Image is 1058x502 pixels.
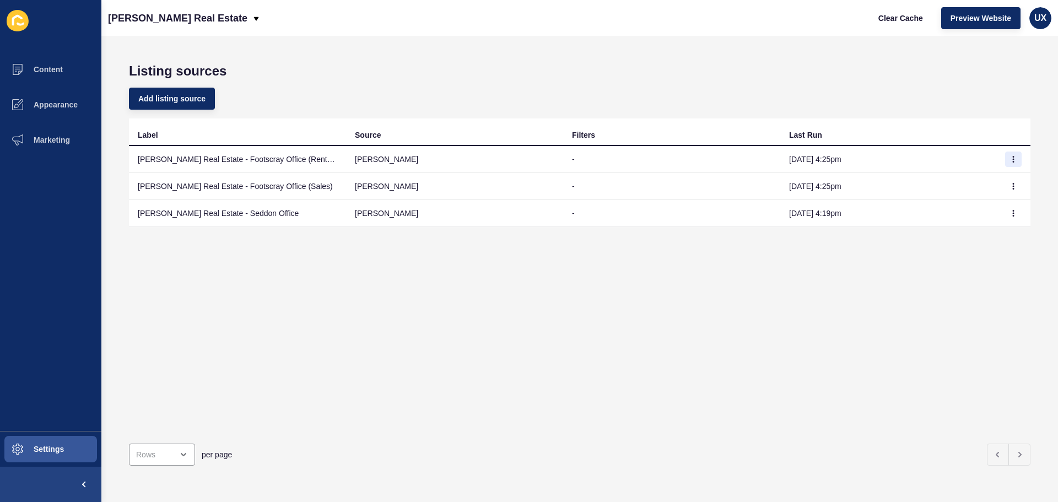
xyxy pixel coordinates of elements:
[129,88,215,110] button: Add listing source
[129,200,346,227] td: [PERSON_NAME] Real Estate - Seddon Office
[878,13,923,24] span: Clear Cache
[129,173,346,200] td: [PERSON_NAME] Real Estate - Footscray Office (Sales)
[563,146,780,173] td: -
[129,444,195,466] div: open menu
[138,129,158,141] div: Label
[563,200,780,227] td: -
[869,7,932,29] button: Clear Cache
[780,200,997,227] td: [DATE] 4:19pm
[202,449,232,460] span: per page
[346,200,563,227] td: [PERSON_NAME]
[129,146,346,173] td: [PERSON_NAME] Real Estate - Footscray Office (Rentals)
[1034,13,1046,24] span: UX
[138,93,206,104] span: Add listing source
[951,13,1011,24] span: Preview Website
[572,129,595,141] div: Filters
[346,173,563,200] td: [PERSON_NAME]
[941,7,1021,29] button: Preview Website
[108,4,247,32] p: [PERSON_NAME] Real Estate
[780,146,997,173] td: [DATE] 4:25pm
[346,146,563,173] td: [PERSON_NAME]
[789,129,822,141] div: Last Run
[355,129,381,141] div: Source
[780,173,997,200] td: [DATE] 4:25pm
[563,173,780,200] td: -
[129,63,1030,79] h1: Listing sources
